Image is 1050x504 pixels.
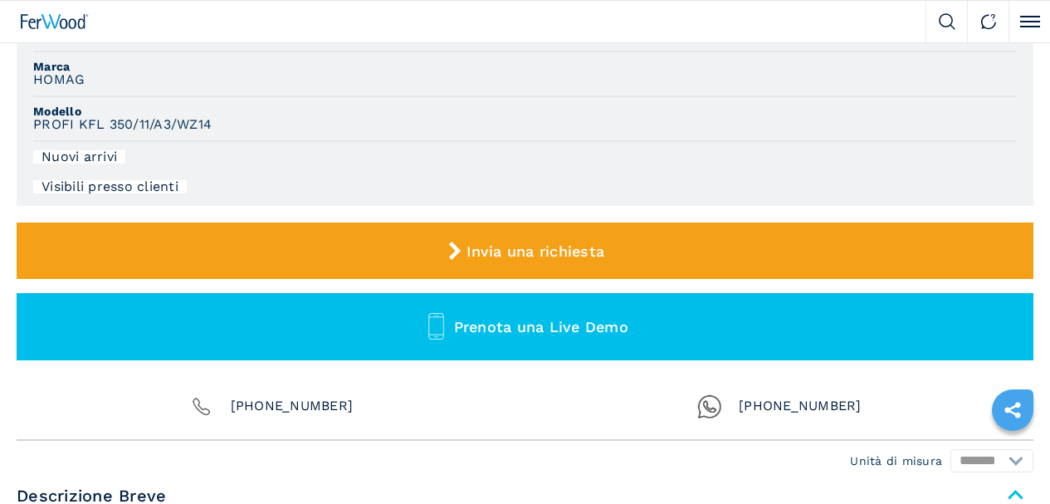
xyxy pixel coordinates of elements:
span: Invia una richiesta [466,242,604,260]
button: Click to toggle menu [1008,1,1050,42]
h3: HOMAG [33,72,85,87]
iframe: Chat [979,429,1038,492]
span: Modello [33,105,1017,117]
span: [PHONE_NUMBER] [231,394,354,419]
span: Marca [33,61,1017,72]
img: Search [939,13,955,30]
em: Unità di misura [850,455,942,467]
img: Whatsapp [697,394,722,419]
a: sharethis [992,389,1033,431]
button: Prenota una Live Demo [17,293,1033,360]
div: Nuovi arrivi [33,150,125,164]
img: Ferwood [21,14,89,29]
h3: PROFI KFL 350/11/A3/WZ14 [33,117,212,132]
img: Phone [189,394,214,419]
img: Contact us [980,13,997,30]
div: Visibili presso clienti [33,180,187,193]
span: [PHONE_NUMBER] [739,394,862,419]
button: Invia una richiesta [17,223,1033,279]
span: Prenota una Live Demo [454,318,628,335]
